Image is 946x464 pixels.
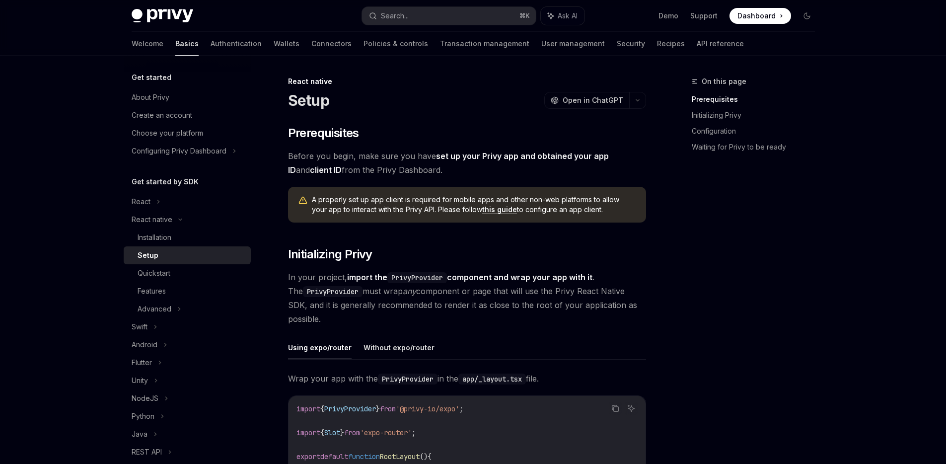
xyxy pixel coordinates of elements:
[288,336,352,359] button: Using expo/router
[320,452,348,461] span: default
[312,195,636,215] span: A properly set up app client is required for mobile apps and other non-web platforms to allow you...
[124,124,251,142] a: Choose your platform
[692,107,823,123] a: Initializing Privy
[657,32,685,56] a: Recipes
[288,77,646,86] div: React native
[799,8,815,24] button: Toggle dark mode
[544,92,629,109] button: Open in ChatGPT
[348,452,380,461] span: function
[541,7,584,25] button: Ask AI
[541,32,605,56] a: User management
[412,428,416,437] span: ;
[311,32,352,56] a: Connectors
[296,428,320,437] span: import
[387,272,447,283] code: PrivyProvider
[132,339,157,351] div: Android
[609,402,622,415] button: Copy the contents from the code block
[320,404,324,413] span: {
[138,303,171,315] div: Advanced
[132,196,150,208] div: React
[440,32,529,56] a: Transaction management
[132,375,148,387] div: Unity
[702,76,746,87] span: On this page
[132,176,199,188] h5: Get started by SDK
[132,446,162,458] div: REST API
[138,285,166,297] div: Features
[360,428,412,437] span: 'expo-router'
[132,410,154,422] div: Python
[658,11,678,21] a: Demo
[378,374,437,385] code: PrivyProvider
[288,372,646,386] span: Wrap your app with the in the file.
[396,404,459,413] span: '@privy-io/expo'
[459,404,463,413] span: ;
[132,321,147,333] div: Swift
[617,32,645,56] a: Security
[519,12,530,20] span: ⌘ K
[692,123,823,139] a: Configuration
[737,11,776,21] span: Dashboard
[729,8,791,24] a: Dashboard
[303,286,363,297] code: PrivyProvider
[124,229,251,246] a: Installation
[428,452,432,461] span: {
[298,196,308,206] svg: Warning
[347,272,592,282] strong: import the component and wrap your app with it
[420,452,428,461] span: ()
[380,404,396,413] span: from
[364,336,435,359] button: Without expo/router
[132,392,158,404] div: NodeJS
[132,72,171,83] h5: Get started
[288,246,372,262] span: Initializing Privy
[211,32,262,56] a: Authentication
[296,404,320,413] span: import
[288,149,646,177] span: Before you begin, make sure you have and from the Privy Dashboard.
[288,91,329,109] h1: Setup
[124,106,251,124] a: Create an account
[132,127,203,139] div: Choose your platform
[320,428,324,437] span: {
[458,374,526,385] code: app/_layout.tsx
[288,270,646,326] span: In your project, . The must wrap component or page that will use the Privy React Native SDK, and ...
[132,109,192,121] div: Create an account
[362,7,536,25] button: Search...⌘K
[403,286,416,296] em: any
[274,32,299,56] a: Wallets
[381,10,409,22] div: Search...
[138,267,170,279] div: Quickstart
[380,452,420,461] span: RootLayout
[132,32,163,56] a: Welcome
[288,125,359,141] span: Prerequisites
[132,357,152,369] div: Flutter
[625,402,638,415] button: Ask AI
[364,32,428,56] a: Policies & controls
[132,214,172,226] div: React native
[340,428,344,437] span: }
[563,95,623,105] span: Open in ChatGPT
[692,139,823,155] a: Waiting for Privy to be ready
[482,205,517,214] a: this guide
[132,428,147,440] div: Java
[124,88,251,106] a: About Privy
[344,428,360,437] span: from
[132,9,193,23] img: dark logo
[138,249,158,261] div: Setup
[296,452,320,461] span: export
[132,91,169,103] div: About Privy
[697,32,744,56] a: API reference
[175,32,199,56] a: Basics
[324,404,376,413] span: PrivyProvider
[124,282,251,300] a: Features
[288,151,609,175] a: set up your Privy app and obtained your app ID
[124,264,251,282] a: Quickstart
[324,428,340,437] span: Slot
[690,11,718,21] a: Support
[138,232,171,243] div: Installation
[558,11,578,21] span: Ask AI
[310,165,342,175] a: client ID
[376,404,380,413] span: }
[692,91,823,107] a: Prerequisites
[132,145,226,157] div: Configuring Privy Dashboard
[124,246,251,264] a: Setup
